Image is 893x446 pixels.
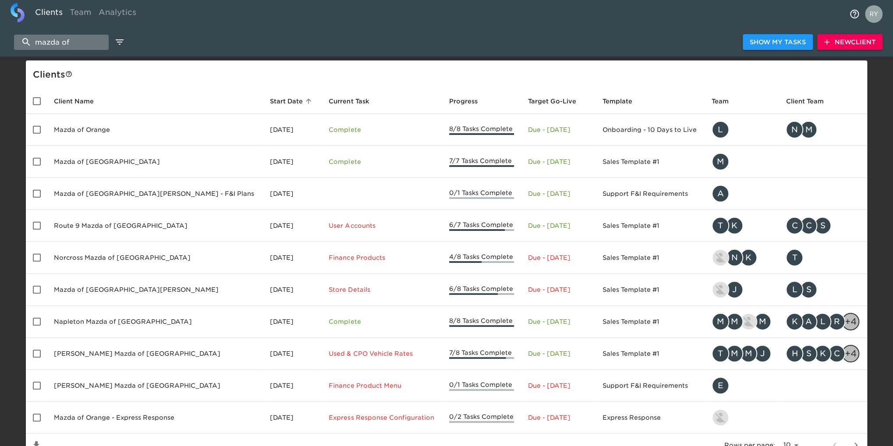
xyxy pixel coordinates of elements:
[329,381,435,390] p: Finance Product Menu
[263,210,322,242] td: [DATE]
[54,96,105,106] span: Client Name
[754,313,771,330] div: M
[712,185,729,202] div: A
[442,114,521,146] td: 8/8 Tasks Complete
[712,313,772,330] div: mike.crothers@roadster.com, madison.pollet@roadster.com, kevin.lo@roadster.com, mitch.mccaige@roa...
[726,345,743,362] div: M
[740,249,757,266] div: K
[595,306,705,338] td: Sales Template #1
[865,5,882,23] img: Profile
[800,121,817,138] div: M
[842,345,859,362] div: + 4
[712,249,772,266] div: lowell@roadster.com, nicholas.delaney@roadster.com, kevin.dodt@roadster.com
[329,157,435,166] p: Complete
[595,210,705,242] td: Sales Template #1
[712,345,772,362] div: tracy@roadster.com, madison.pollet@roadster.com, matthew.waterman@roadster.com, jessica.donahue@e...
[712,217,772,234] div: tracy@roadster.com, kevin.dodt@roadster.com
[47,178,263,210] td: Mazda of [GEOGRAPHIC_DATA][PERSON_NAME] - F&I Plans
[800,217,817,234] div: C
[263,306,322,338] td: [DATE]
[740,345,757,362] div: M
[47,242,263,274] td: Norcross Mazda of [GEOGRAPHIC_DATA]
[442,146,521,178] td: 7/7 Tasks Complete
[595,338,705,370] td: Sales Template #1
[47,114,263,146] td: Mazda of Orange
[712,121,772,138] div: lauren.seimas@roadster.com
[442,210,521,242] td: 6/7 Tasks Complete
[712,153,772,170] div: mike.crothers@roadster.com
[595,402,705,434] td: Express Response
[263,274,322,306] td: [DATE]
[786,345,860,362] div: hgibson@griecocars.com, sbelazeros@griecocars.com, kendra.zellner@roadster.com, caimen.dennis@roa...
[528,96,576,106] span: Calculated based on the start date and the duration of all Tasks contained in this Hub.
[442,178,521,210] td: 0/1 Tasks Complete
[595,274,705,306] td: Sales Template #1
[263,370,322,402] td: [DATE]
[263,242,322,274] td: [DATE]
[263,114,322,146] td: [DATE]
[741,314,756,329] img: kevin.lo@roadster.com
[824,37,875,48] span: New Client
[329,221,435,230] p: User Accounts
[528,317,588,326] p: Due - [DATE]
[442,402,521,434] td: 0/2 Tasks Complete
[743,34,813,50] button: Show My Tasks
[329,317,435,326] p: Complete
[828,313,845,330] div: R
[442,370,521,402] td: 0/1 Tasks Complete
[842,313,859,330] div: + 4
[712,185,772,202] div: alanna.norotsky@roadster.com
[712,345,729,362] div: T
[786,121,860,138] div: nchacon@mazdaoforange.com, mdelgado@mazdaoforange.com
[47,210,263,242] td: Route 9 Mazda of [GEOGRAPHIC_DATA]
[270,96,314,106] span: Start Date
[47,338,263,370] td: [PERSON_NAME] Mazda of [GEOGRAPHIC_DATA]
[786,281,860,298] div: leah.fisher@roadster.com, shaddix@mazdaoffortmyers.com
[112,35,127,50] button: edit
[595,370,705,402] td: Support F&I Requirements
[528,253,588,262] p: Due - [DATE]
[528,189,588,198] p: Due - [DATE]
[712,121,729,138] div: L
[712,410,728,425] img: kevin.lo@roadster.com
[712,409,772,426] div: kevin.lo@roadster.com
[712,250,728,265] img: lowell@roadster.com
[528,125,588,134] p: Due - [DATE]
[442,242,521,274] td: 4/8 Tasks Complete
[528,285,588,294] p: Due - [DATE]
[32,3,66,25] a: Clients
[528,381,588,390] p: Due - [DATE]
[595,242,705,274] td: Sales Template #1
[14,35,109,50] input: search
[726,217,743,234] div: K
[786,345,803,362] div: H
[786,217,860,234] div: chadmazda9@gmail.com, chad@route9mazda.com, Stefanie@rt9mazda.com
[442,338,521,370] td: 7/8 Tasks Complete
[712,153,729,170] div: M
[263,146,322,178] td: [DATE]
[712,281,772,298] div: austin@roadster.com, joseph.cuce@roadster.com
[528,221,588,230] p: Due - [DATE]
[726,313,743,330] div: M
[449,96,489,106] span: Progress
[800,345,817,362] div: S
[329,413,435,422] p: Express Response Configuration
[263,178,322,210] td: [DATE]
[329,96,380,106] span: Current Task
[263,402,322,434] td: [DATE]
[786,249,803,266] div: T
[726,249,743,266] div: N
[750,37,806,48] span: Show My Tasks
[595,146,705,178] td: Sales Template #1
[595,178,705,210] td: Support F&I Requirements
[786,217,803,234] div: C
[595,114,705,146] td: Onboarding - 10 Days to Live
[329,125,435,134] p: Complete
[786,96,835,106] span: Client Team
[800,313,817,330] div: A
[47,370,263,402] td: [PERSON_NAME] Mazda of [GEOGRAPHIC_DATA]
[329,285,435,294] p: Store Details
[47,306,263,338] td: Napleton Mazda of [GEOGRAPHIC_DATA]
[814,217,831,234] div: S
[95,3,140,25] a: Analytics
